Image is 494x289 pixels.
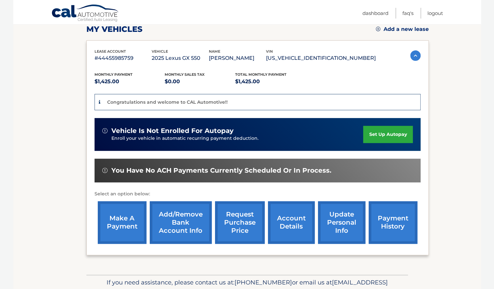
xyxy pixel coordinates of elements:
h2: my vehicles [86,24,143,34]
span: Total Monthly Payment [235,72,286,77]
p: Congratulations and welcome to CAL Automotive!! [107,99,228,105]
p: Select an option below: [95,190,421,198]
a: Cal Automotive [51,4,120,23]
p: $1,425.00 [95,77,165,86]
span: vehicle is not enrolled for autopay [111,127,234,135]
p: [PERSON_NAME] [209,54,266,63]
p: 2025 Lexus GX 550 [152,54,209,63]
a: account details [268,201,315,244]
p: $1,425.00 [235,77,306,86]
a: make a payment [98,201,146,244]
span: Monthly sales Tax [165,72,205,77]
span: vehicle [152,49,168,54]
span: name [209,49,220,54]
span: You have no ACH payments currently scheduled or in process. [111,166,331,175]
p: #44455985759 [95,54,152,63]
span: Monthly Payment [95,72,133,77]
p: [US_VEHICLE_IDENTIFICATION_NUMBER] [266,54,376,63]
img: alert-white.svg [102,128,108,133]
a: Logout [427,8,443,19]
a: update personal info [318,201,365,244]
p: Enroll your vehicle in automatic recurring payment deduction. [111,135,363,142]
img: alert-white.svg [102,168,108,173]
a: Add a new lease [376,26,429,33]
span: lease account [95,49,126,54]
a: FAQ's [402,8,413,19]
p: $0.00 [165,77,235,86]
a: set up autopay [363,126,412,143]
a: payment history [369,201,417,244]
a: Dashboard [362,8,388,19]
span: [PHONE_NUMBER] [234,279,292,286]
span: vin [266,49,273,54]
img: add.svg [376,27,380,31]
a: request purchase price [215,201,265,244]
img: accordion-active.svg [410,50,421,61]
a: Add/Remove bank account info [150,201,212,244]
